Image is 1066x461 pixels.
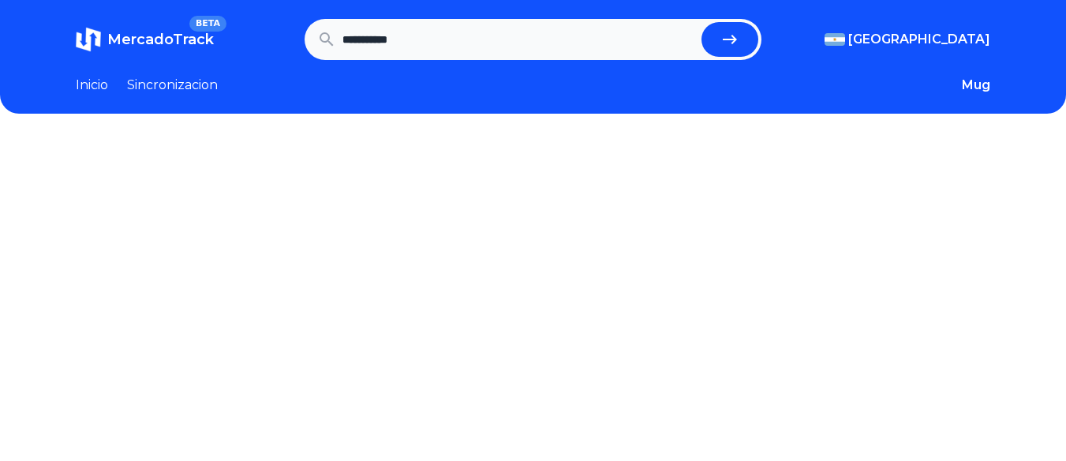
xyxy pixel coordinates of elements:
a: MercadoTrackBETA [76,27,214,52]
span: BETA [189,16,226,32]
img: Argentina [825,33,845,46]
img: MercadoTrack [76,27,101,52]
a: Sincronizacion [127,76,218,95]
span: [GEOGRAPHIC_DATA] [848,30,990,49]
button: [GEOGRAPHIC_DATA] [825,30,990,49]
button: Mug [962,76,990,95]
a: Inicio [76,76,108,95]
span: MercadoTrack [107,31,214,48]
